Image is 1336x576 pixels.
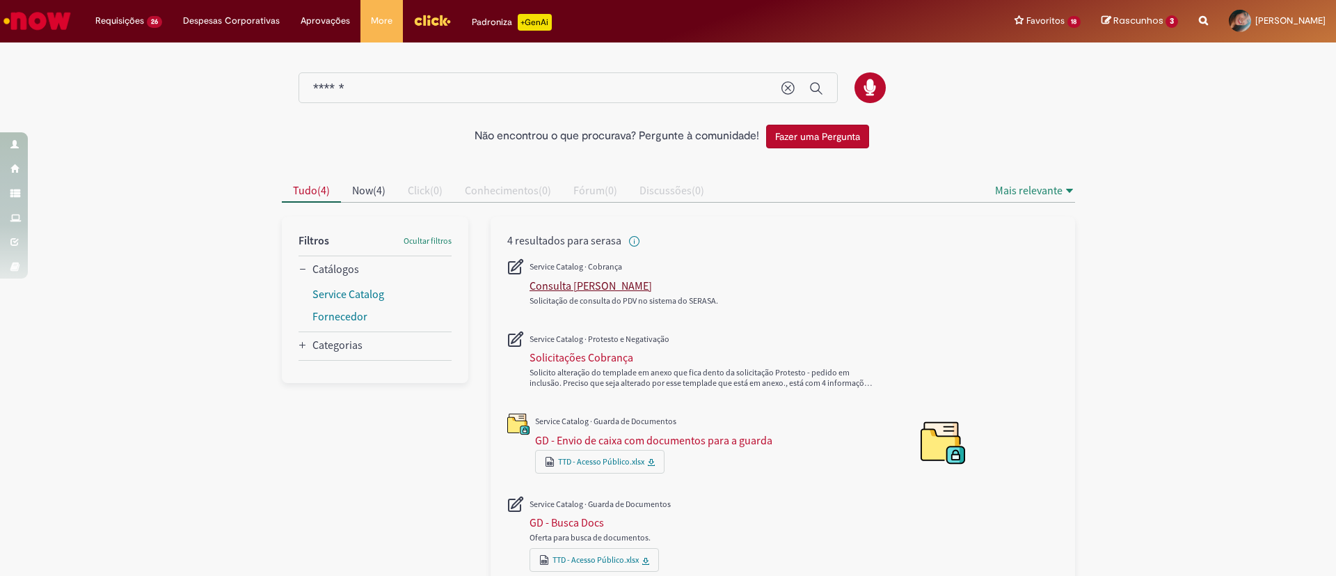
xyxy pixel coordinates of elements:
[371,14,392,28] span: More
[413,10,451,31] img: click_logo_yellow_360x200.png
[1102,15,1178,28] a: Rascunhos
[472,14,552,31] div: Padroniza
[1,7,73,35] img: ServiceNow
[1026,14,1065,28] span: Favoritos
[475,130,759,143] h2: Não encontrou o que procurava? Pergunte à comunidade!
[1067,16,1081,28] span: 18
[95,14,144,28] span: Requisições
[1113,14,1163,27] span: Rascunhos
[1166,15,1178,28] span: 3
[766,125,869,148] button: Fazer uma Pergunta
[183,14,280,28] span: Despesas Corporativas
[1255,15,1326,26] span: [PERSON_NAME]
[518,14,552,31] p: +GenAi
[301,14,350,28] span: Aprovações
[147,16,162,28] span: 26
